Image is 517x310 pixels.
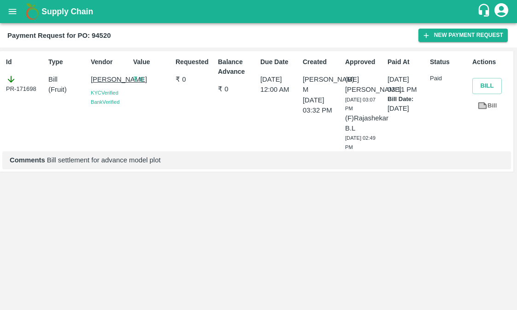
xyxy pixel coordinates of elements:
[218,57,257,77] p: Balance Advance
[91,57,129,67] p: Vendor
[345,97,376,112] span: [DATE] 03:07 PM
[345,113,384,134] p: (F) Rajashekar B.L
[10,156,45,164] b: Comments
[345,57,384,67] p: Approved
[41,7,93,16] b: Supply Chain
[477,3,493,20] div: customer-support
[6,57,45,67] p: Id
[133,57,172,67] p: Value
[430,57,469,67] p: Status
[41,5,477,18] a: Supply Chain
[91,99,119,105] span: Bank Verified
[418,29,508,42] button: New Payment Request
[218,84,257,94] p: ₹ 0
[345,74,384,95] p: (B) [PERSON_NAME]
[472,98,502,114] a: Bill
[133,74,172,84] p: ₹ 0
[388,103,426,113] p: [DATE]
[430,74,469,83] p: Paid
[48,84,87,95] p: ( Fruit )
[260,74,299,95] p: [DATE] 12:00 AM
[6,74,45,94] div: PR-171698
[388,95,426,104] p: Bill Date:
[48,74,87,84] p: Bill
[10,155,504,165] p: Bill settlement for advance model plot
[303,74,341,95] p: [PERSON_NAME] M
[91,90,118,95] span: KYC Verified
[388,74,426,95] p: [DATE] 03:11 PM
[91,74,129,84] p: [PERSON_NAME]
[345,135,376,150] span: [DATE] 02:49 PM
[7,32,111,39] b: Payment Request for PO: 94520
[303,57,341,67] p: Created
[388,57,426,67] p: Paid At
[472,57,511,67] p: Actions
[260,57,299,67] p: Due Date
[176,57,214,67] p: Requested
[493,2,510,21] div: account of current user
[48,57,87,67] p: Type
[23,2,41,21] img: logo
[176,74,214,84] p: ₹ 0
[472,78,502,94] button: Bill
[303,95,341,116] p: [DATE] 03:32 PM
[2,1,23,22] button: open drawer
